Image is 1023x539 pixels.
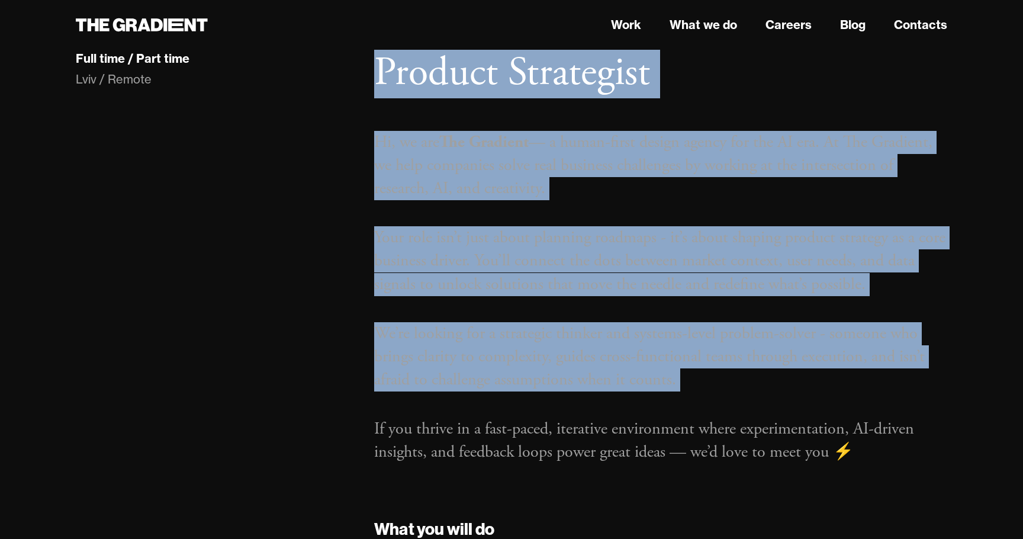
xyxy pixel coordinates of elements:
div: Full time / Part time [76,51,189,66]
strong: What you will do [374,518,494,539]
a: What we do [670,16,737,34]
p: Your role isn’t just about planning roadmaps - it’s about shaping product strategy as a core busi... [374,226,947,296]
p: If you thrive in a fast-paced, iterative environment where experimentation, AI-driven insights, a... [374,418,947,464]
p: Hi, we are — a human-first design agency for the AI era. At The Gradient, we help companies solve... [374,131,947,201]
div: Lviv / Remote [76,71,350,88]
a: Contacts [894,16,947,34]
a: Careers [765,16,812,34]
a: Work [611,16,641,34]
strong: The Gradient [439,131,529,153]
a: Blog [840,16,866,34]
h1: Product Strategist [374,49,947,98]
p: We’re looking for a strategic thinker and systems-level problem-solver - someone who brings clari... [374,322,947,392]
